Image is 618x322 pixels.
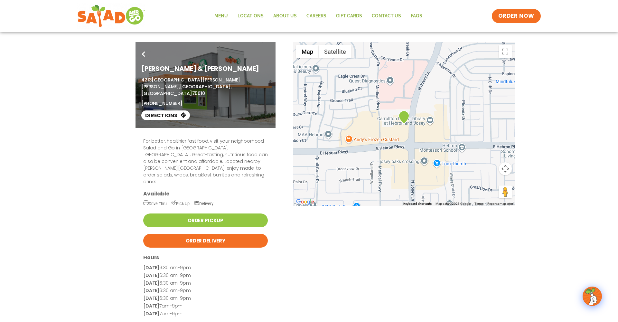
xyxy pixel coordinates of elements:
[210,9,427,24] nav: Menu
[233,9,268,24] a: Locations
[499,162,512,175] button: Map camera controls
[583,287,601,305] img: wpChatIcon
[141,90,192,97] span: [GEOGRAPHIC_DATA]
[171,201,190,206] span: Pick-Up
[498,12,534,20] span: ORDER NOW
[143,213,268,227] a: Order Pickup
[143,264,159,271] strong: [DATE]
[192,90,205,97] span: 75010
[143,303,159,309] strong: [DATE]
[302,9,331,24] a: Careers
[143,287,159,294] strong: [DATE]
[487,202,513,205] a: Report a map error
[367,9,406,24] a: Contact Us
[143,272,159,279] strong: [DATE]
[210,9,233,24] a: Menu
[143,272,268,279] p: 6:30 am-9pm
[141,100,183,107] a: [PHONE_NUMBER]
[143,264,268,272] p: 6:30 am-9pm
[143,295,268,302] p: 6:30 am-9pm
[143,310,159,317] strong: [DATE]
[499,185,512,198] button: Drag Pegman onto the map to open Street View
[268,9,302,24] a: About Us
[143,302,268,310] p: 7am-9pm
[194,201,213,206] span: Delivery
[141,64,270,73] h1: [PERSON_NAME] & [PERSON_NAME]
[143,280,159,286] strong: [DATE]
[77,3,145,29] img: new-SAG-logo-768×292
[141,77,240,90] span: [GEOGRAPHIC_DATA][PERSON_NAME][PERSON_NAME],
[406,9,427,24] a: FAQs
[143,310,268,318] p: 7am-9pm
[143,254,268,261] h3: Hours
[143,190,268,197] h3: Available
[143,295,159,301] strong: [DATE]
[143,138,268,185] p: For better, healthier fast food, visit your neighborhood Salad and Go in [GEOGRAPHIC_DATA], [GEOG...
[331,9,367,24] a: GIFT CARDS
[143,279,268,287] p: 6:30 am-9pm
[180,83,231,90] span: [GEOGRAPHIC_DATA],
[143,234,268,248] a: Order Delivery
[143,287,268,295] p: 6:30 am-9pm
[141,110,190,120] a: Directions
[492,9,541,23] a: ORDER NOW
[143,201,167,206] span: Drive-Thru
[141,77,152,83] span: 4213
